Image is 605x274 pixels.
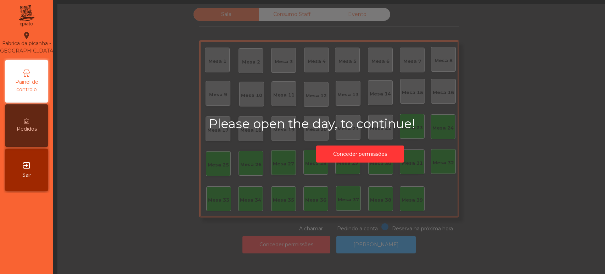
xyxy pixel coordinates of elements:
i: location_on [22,31,31,40]
button: Conceder permissões [316,146,404,163]
h2: Please open the day, to continue! [209,116,511,131]
i: exit_to_app [22,161,31,170]
span: Painel de controlo [7,78,46,93]
span: Pedidos [17,125,37,133]
img: qpiato [18,4,35,28]
span: Sair [22,171,31,179]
